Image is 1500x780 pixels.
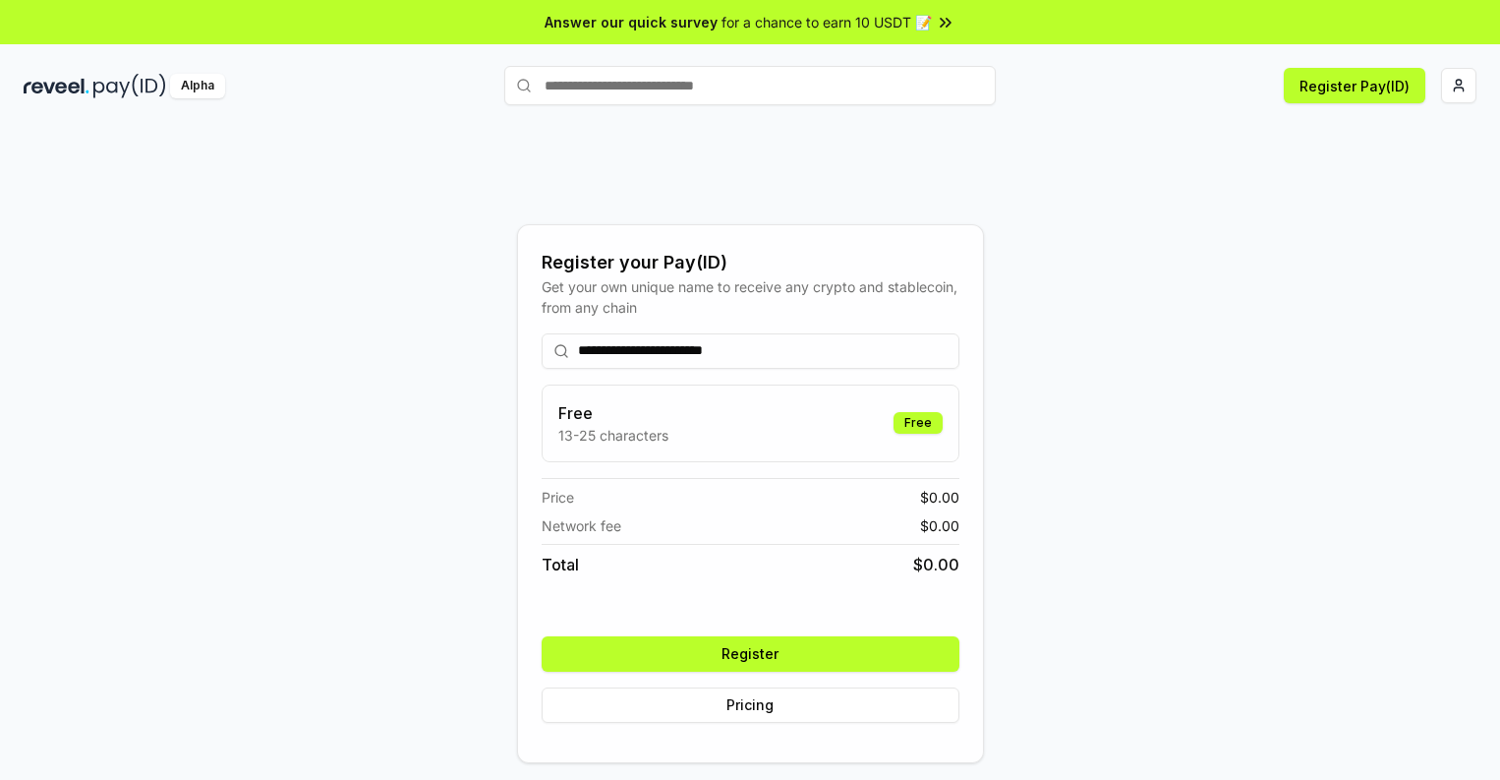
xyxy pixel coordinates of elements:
[542,249,959,276] div: Register your Pay(ID)
[894,412,943,434] div: Free
[542,276,959,318] div: Get your own unique name to receive any crypto and stablecoin, from any chain
[558,425,668,446] p: 13-25 characters
[721,12,932,32] span: for a chance to earn 10 USDT 📝
[1284,68,1425,103] button: Register Pay(ID)
[170,74,225,98] div: Alpha
[913,553,959,576] span: $ 0.00
[920,515,959,536] span: $ 0.00
[545,12,718,32] span: Answer our quick survey
[542,515,621,536] span: Network fee
[542,688,959,723] button: Pricing
[542,553,579,576] span: Total
[542,636,959,672] button: Register
[24,74,89,98] img: reveel_dark
[920,487,959,508] span: $ 0.00
[558,401,668,425] h3: Free
[542,487,574,508] span: Price
[93,74,166,98] img: pay_id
